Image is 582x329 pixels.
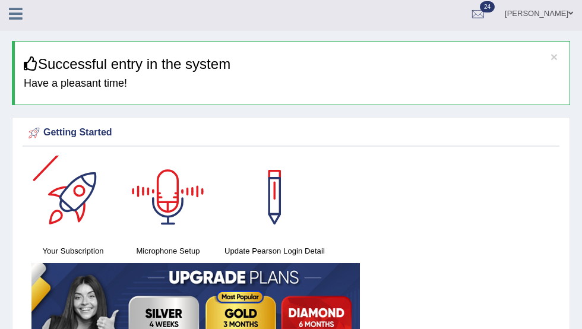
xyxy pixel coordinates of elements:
[26,124,556,142] div: Getting Started
[24,56,561,72] h3: Successful entry in the system
[222,245,328,257] h4: Update Pearson Login Detail
[31,245,115,257] h4: Your Subscription
[24,78,561,90] h4: Have a pleasant time!
[126,245,210,257] h4: Microphone Setup
[551,50,558,63] button: ×
[480,1,495,12] span: 24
